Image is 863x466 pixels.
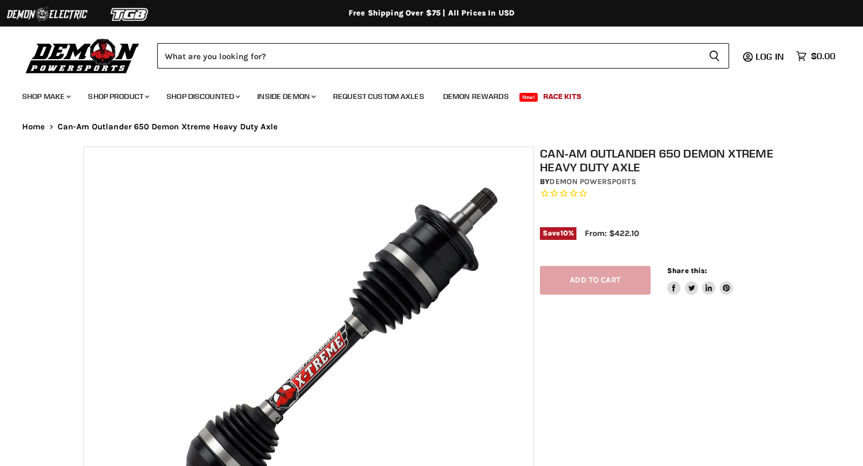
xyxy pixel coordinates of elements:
[22,36,143,75] img: Demon Powersports
[700,43,729,69] button: Search
[89,4,171,25] img: TGB Logo 2
[540,176,786,188] div: by
[560,229,568,237] span: 10
[535,85,590,108] a: Race Kits
[157,43,700,69] input: Search
[519,93,538,102] span: New!
[791,48,841,64] a: $0.00
[158,85,247,108] a: Shop Discounted
[756,51,784,62] span: Log in
[667,266,733,295] aside: Share this:
[249,85,323,108] a: Inside Demon
[58,122,278,132] span: Can-Am Outlander 650 Demon Xtreme Heavy Duty Axle
[540,146,786,174] h1: Can-Am Outlander 650 Demon Xtreme Heavy Duty Axle
[22,122,45,132] a: Home
[325,85,433,108] a: Request Custom Axles
[14,85,77,108] a: Shop Make
[667,266,707,275] span: Share this:
[80,85,156,108] a: Shop Product
[751,51,791,61] a: Log in
[585,228,639,238] span: From: $422.10
[540,188,786,200] span: Rated 0.0 out of 5 stars 0 reviews
[157,43,729,69] form: Product
[435,85,517,108] a: Demon Rewards
[540,227,576,239] span: Save %
[6,4,89,25] img: Demon Electric Logo 2
[14,81,833,108] ul: Main menu
[811,51,835,61] span: $0.00
[549,177,636,186] a: Demon Powersports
